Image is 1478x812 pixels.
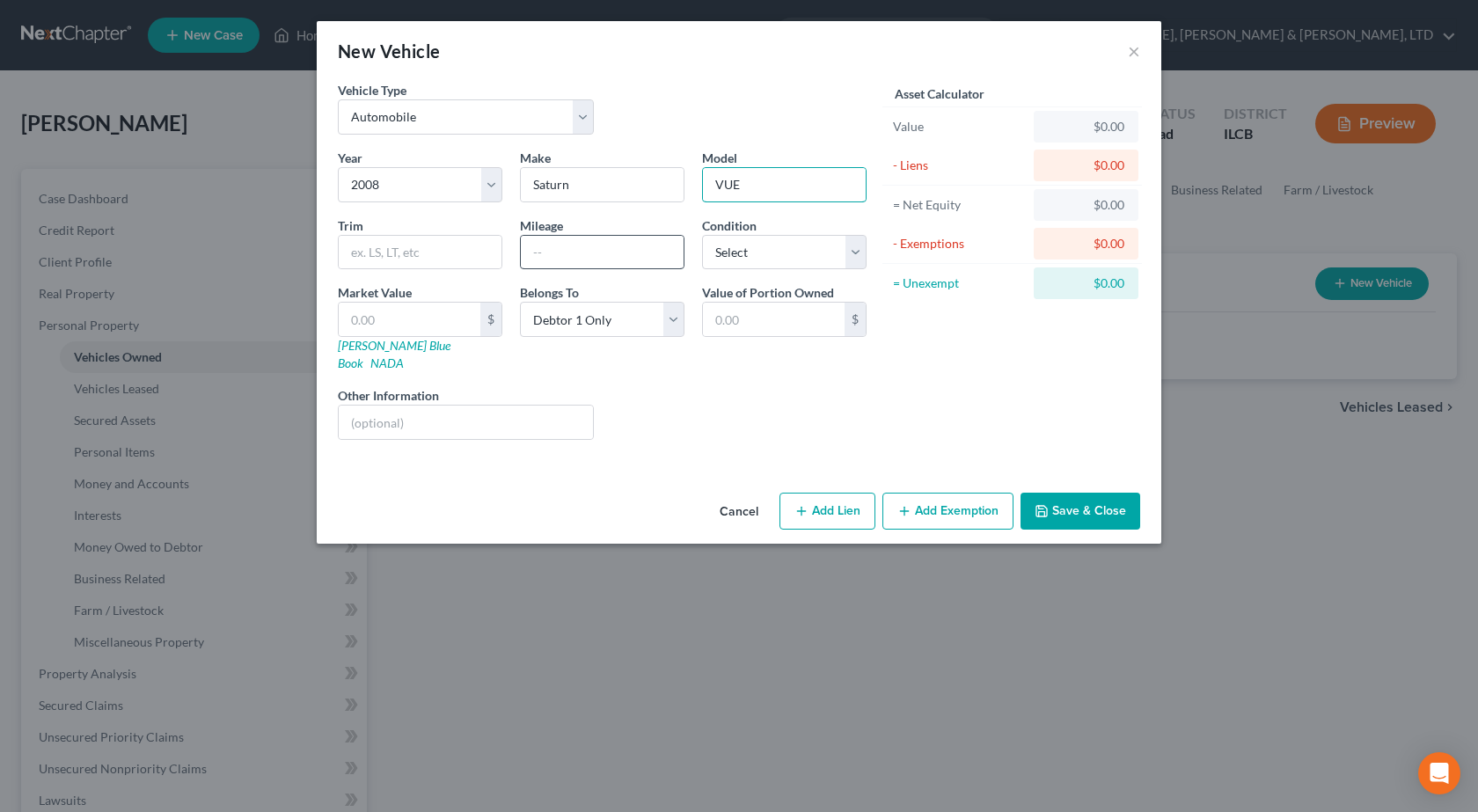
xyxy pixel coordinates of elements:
[1048,235,1124,252] div: $0.00
[893,235,1026,252] div: - Exemptions
[370,355,404,370] a: NADA
[895,84,984,103] label: Asset Calculator
[1048,118,1124,135] div: $0.00
[521,168,684,201] input: ex. Nissan
[338,386,439,405] label: Other Information
[338,81,406,99] label: Vehicle Type
[1128,40,1140,62] button: ×
[882,493,1013,530] button: Add Exemption
[339,303,480,336] input: 0.00
[893,274,1026,292] div: = Unexempt
[702,216,757,235] label: Condition
[338,338,450,370] a: [PERSON_NAME] Blue Book
[845,303,866,336] div: $
[702,283,834,302] label: Value of Portion Owned
[893,196,1026,214] div: = Net Equity
[893,118,1026,135] div: Value
[338,149,362,167] label: Year
[893,157,1026,174] div: - Liens
[703,168,866,201] input: ex. Altima
[1021,493,1140,530] button: Save & Close
[339,406,593,439] input: (optional)
[520,285,579,300] span: Belongs To
[520,150,551,165] span: Make
[779,493,875,530] button: Add Lien
[1048,196,1124,214] div: $0.00
[338,39,440,63] div: New Vehicle
[521,236,684,269] input: --
[1418,752,1460,794] div: Open Intercom Messenger
[1048,157,1124,174] div: $0.00
[703,303,845,336] input: 0.00
[480,303,501,336] div: $
[1048,274,1124,292] div: $0.00
[702,149,737,167] label: Model
[339,236,501,269] input: ex. LS, LT, etc
[338,283,412,302] label: Market Value
[520,216,563,235] label: Mileage
[706,494,772,530] button: Cancel
[338,216,363,235] label: Trim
